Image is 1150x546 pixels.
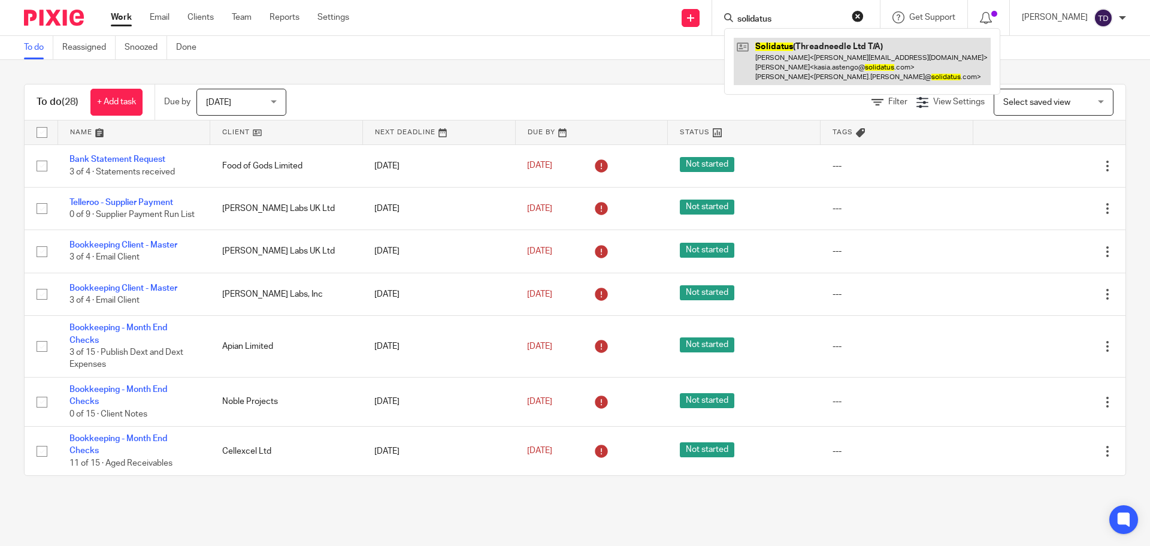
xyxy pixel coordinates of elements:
[210,377,363,426] td: Noble Projects
[680,243,734,258] span: Not started
[1094,8,1113,28] img: svg%3E
[210,273,363,315] td: [PERSON_NAME] Labs, Inc
[362,273,515,315] td: [DATE]
[69,210,195,219] span: 0 of 9 · Supplier Payment Run List
[833,396,961,408] div: ---
[888,98,907,106] span: Filter
[833,340,961,352] div: ---
[210,316,363,378] td: Apian Limited
[527,247,552,255] span: [DATE]
[362,316,515,378] td: [DATE]
[69,198,173,207] a: Telleroo - Supplier Payment
[527,162,552,170] span: [DATE]
[176,36,205,59] a: Done
[210,427,363,476] td: Cellexcel Ltd
[680,442,734,457] span: Not started
[362,377,515,426] td: [DATE]
[527,447,552,455] span: [DATE]
[69,324,167,344] a: Bookkeeping - Month End Checks
[680,337,734,352] span: Not started
[69,410,147,418] span: 0 of 15 · Client Notes
[852,10,864,22] button: Clear
[62,36,116,59] a: Reassigned
[232,11,252,23] a: Team
[362,427,515,476] td: [DATE]
[90,89,143,116] a: + Add task
[736,14,844,25] input: Search
[24,36,53,59] a: To do
[1022,11,1088,23] p: [PERSON_NAME]
[527,204,552,213] span: [DATE]
[833,245,961,257] div: ---
[270,11,299,23] a: Reports
[933,98,985,106] span: View Settings
[69,385,167,406] a: Bookkeeping - Month End Checks
[206,98,231,107] span: [DATE]
[680,285,734,300] span: Not started
[69,155,165,164] a: Bank Statement Request
[24,10,84,26] img: Pixie
[833,203,961,215] div: ---
[680,200,734,215] span: Not started
[69,435,167,455] a: Bookkeeping - Month End Checks
[111,11,132,23] a: Work
[362,144,515,187] td: [DATE]
[187,11,214,23] a: Clients
[69,348,183,369] span: 3 of 15 · Publish Dext and Dext Expenses
[69,459,172,467] span: 11 of 15 · Aged Receivables
[164,96,190,108] p: Due by
[37,96,78,108] h1: To do
[317,11,349,23] a: Settings
[62,97,78,107] span: (28)
[69,284,177,292] a: Bookkeeping Client - Master
[527,397,552,406] span: [DATE]
[210,230,363,273] td: [PERSON_NAME] Labs UK Ltd
[527,342,552,351] span: [DATE]
[69,296,140,304] span: 3 of 4 · Email Client
[833,160,961,172] div: ---
[362,187,515,230] td: [DATE]
[680,157,734,172] span: Not started
[69,254,140,262] span: 3 of 4 · Email Client
[833,288,961,300] div: ---
[527,290,552,298] span: [DATE]
[909,13,955,22] span: Get Support
[150,11,170,23] a: Email
[125,36,167,59] a: Snoozed
[210,187,363,230] td: [PERSON_NAME] Labs UK Ltd
[362,230,515,273] td: [DATE]
[680,393,734,408] span: Not started
[210,144,363,187] td: Food of Gods Limited
[69,168,175,176] span: 3 of 4 · Statements received
[1003,98,1070,107] span: Select saved view
[69,241,177,249] a: Bookkeeping Client - Master
[833,445,961,457] div: ---
[833,129,853,135] span: Tags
